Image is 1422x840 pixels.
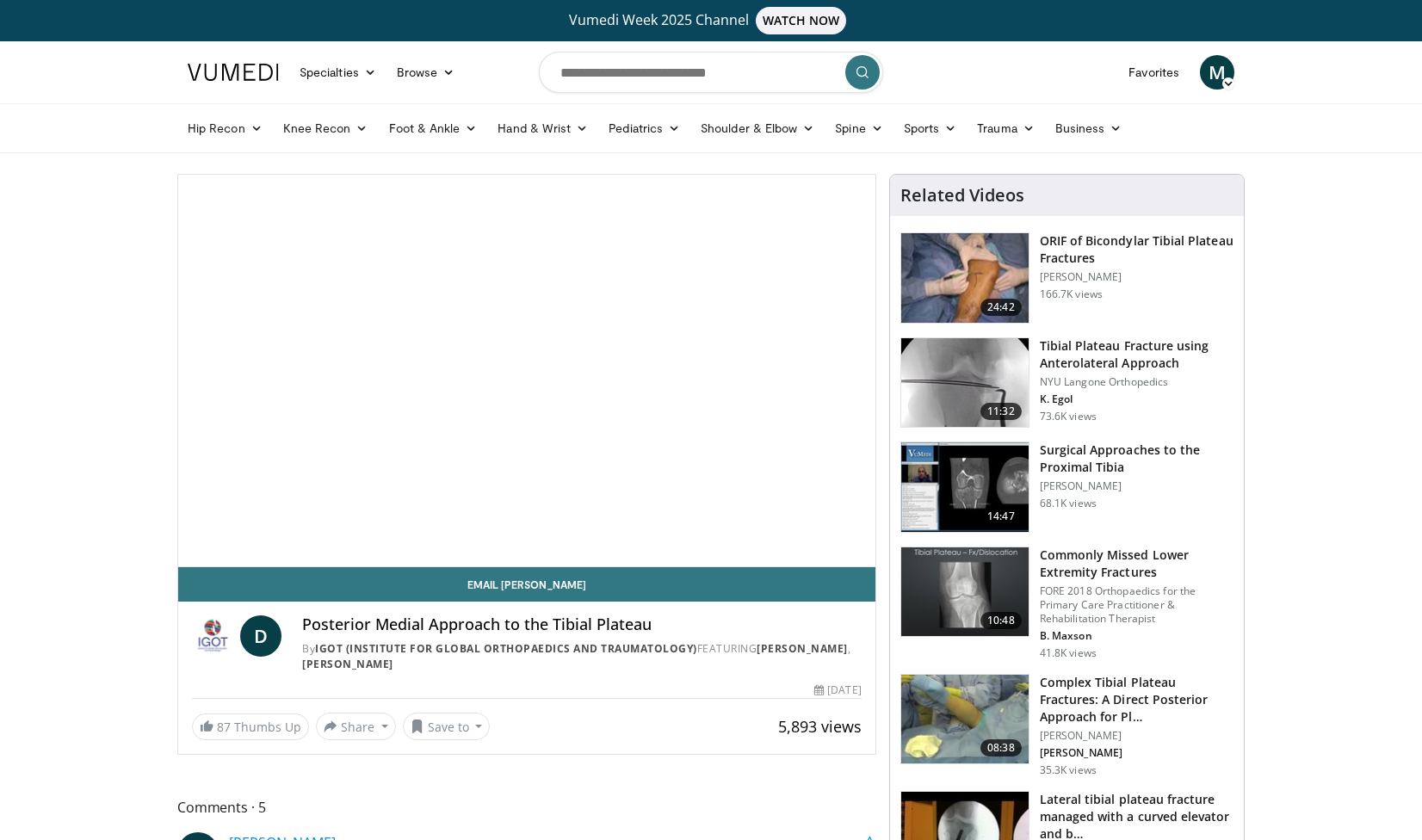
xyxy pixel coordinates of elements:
p: NYU Langone Orthopedics [1040,375,1233,389]
a: [PERSON_NAME] [302,657,393,671]
a: Trauma [967,111,1045,145]
p: 166.7K views [1040,287,1103,301]
span: 14:47 [980,508,1022,525]
img: 4aa379b6-386c-4fb5-93ee-de5617843a87.150x105_q85_crop-smart_upscale.jpg [901,547,1029,637]
p: [PERSON_NAME] [1040,729,1233,743]
a: Hip Recon [177,111,273,145]
a: Vumedi Week 2025 ChannelWATCH NOW [190,7,1232,34]
a: Shoulder & Elbow [690,111,825,145]
span: 24:42 [980,299,1022,316]
p: [PERSON_NAME] [1040,270,1233,284]
p: [PERSON_NAME] [1040,479,1233,493]
a: Business [1045,111,1133,145]
h4: Posterior Medial Approach to the Tibial Plateau [302,615,862,634]
a: Email [PERSON_NAME] [178,567,875,602]
p: [PERSON_NAME] [1040,746,1233,760]
h3: Tibial Plateau Fracture using Anterolateral Approach [1040,337,1233,372]
input: Search topics, interventions [539,52,883,93]
a: Favorites [1118,55,1190,90]
button: Share [316,713,396,740]
a: Spine [825,111,893,145]
button: Save to [403,713,491,740]
a: 08:38 Complex Tibial Plateau Fractures: A Direct Posterior Approach for Pl… [PERSON_NAME] [PERSON... [900,674,1233,777]
p: 73.6K views [1040,410,1097,423]
img: IGOT (Institute for Global Orthopaedics and Traumatology) [192,615,233,657]
h3: ORIF of Bicondylar Tibial Plateau Fractures [1040,232,1233,267]
span: WATCH NOW [756,7,847,34]
a: 87 Thumbs Up [192,713,309,740]
p: K. Egol [1040,392,1233,406]
a: 24:42 ORIF of Bicondylar Tibial Plateau Fractures [PERSON_NAME] 166.7K views [900,232,1233,324]
img: Levy_Tib_Plat_100000366_3.jpg.150x105_q85_crop-smart_upscale.jpg [901,233,1029,323]
h3: Surgical Approaches to the Proximal Tibia [1040,442,1233,476]
p: 35.3K views [1040,763,1097,777]
div: By FEATURING , [302,641,862,672]
a: Browse [386,55,466,90]
div: [DATE] [814,682,861,698]
span: 10:48 [980,612,1022,629]
h3: Commonly Missed Lower Extremity Fractures [1040,547,1233,581]
span: Comments 5 [177,796,876,818]
img: DA_UIUPltOAJ8wcH4xMDoxOjB1O8AjAz.150x105_q85_crop-smart_upscale.jpg [901,442,1029,532]
a: Sports [893,111,968,145]
a: Pediatrics [598,111,690,145]
span: 87 [217,719,231,735]
a: D [240,615,281,657]
video-js: Video Player [178,175,875,567]
h4: Related Videos [900,185,1024,206]
img: a3c47f0e-2ae2-4b3a-bf8e-14343b886af9.150x105_q85_crop-smart_upscale.jpg [901,675,1029,764]
a: 10:48 Commonly Missed Lower Extremity Fractures FORE 2018 Orthopaedics for the Primary Care Pract... [900,547,1233,660]
a: Specialties [289,55,386,90]
a: Knee Recon [273,111,379,145]
img: 9nZFQMepuQiumqNn4xMDoxOjBzMTt2bJ.150x105_q85_crop-smart_upscale.jpg [901,338,1029,428]
p: FORE 2018 Orthopaedics for the Primary Care Practitioner & Rehabilitation Therapist [1040,584,1233,626]
span: 5,893 views [778,716,862,737]
p: 68.1K views [1040,497,1097,510]
a: Hand & Wrist [487,111,598,145]
a: 14:47 Surgical Approaches to the Proximal Tibia [PERSON_NAME] 68.1K views [900,442,1233,533]
a: 11:32 Tibial Plateau Fracture using Anterolateral Approach NYU Langone Orthopedics K. Egol 73.6K ... [900,337,1233,429]
a: [PERSON_NAME] [757,641,848,656]
img: VuMedi Logo [188,64,279,81]
a: IGOT (Institute for Global Orthopaedics and Traumatology) [315,641,697,656]
p: B. Maxson [1040,629,1233,643]
a: Foot & Ankle [379,111,488,145]
p: 41.8K views [1040,646,1097,660]
span: 08:38 [980,739,1022,757]
span: 11:32 [980,403,1022,420]
a: M [1200,55,1234,90]
h3: Complex Tibial Plateau Fractures: A Direct Posterior Approach for Pl… [1040,674,1233,726]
